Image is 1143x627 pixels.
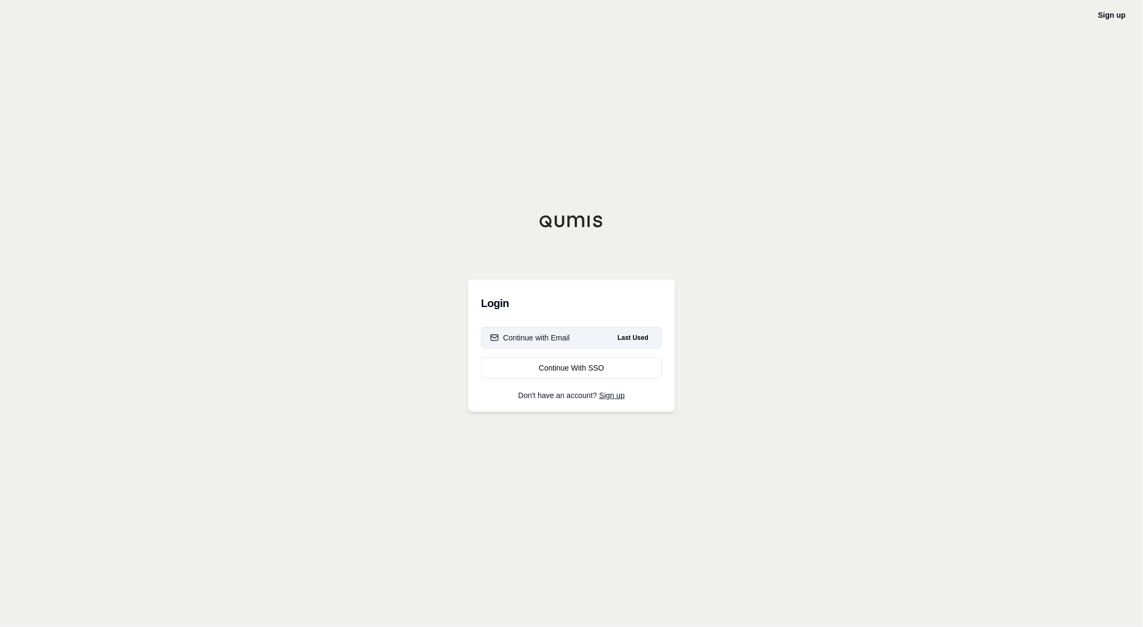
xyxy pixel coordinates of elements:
[613,331,653,344] span: Last Used
[539,215,604,228] img: Qumis
[599,391,625,400] a: Sign up
[481,357,662,379] a: Continue With SSO
[490,363,653,373] div: Continue With SSO
[481,292,662,314] h3: Login
[481,392,662,399] p: Don't have an account?
[481,327,662,349] button: Continue with EmailLast Used
[490,332,570,343] div: Continue with Email
[1098,11,1126,19] a: Sign up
